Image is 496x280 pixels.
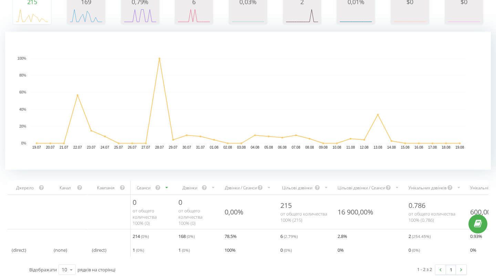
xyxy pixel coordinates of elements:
[319,146,328,149] text: 09.08
[292,146,300,149] text: 07.08
[428,146,437,149] text: 17.08
[32,146,41,149] text: 19.07
[5,32,491,170] svg: A chart.
[54,246,67,254] span: (none)
[19,74,26,78] text: 80%
[15,5,49,26] svg: A chart.
[178,232,195,240] span: 168
[447,5,481,26] svg: A chart.
[87,146,95,149] text: 23.07
[19,124,26,128] text: 20%
[60,146,68,149] text: 21.07
[142,146,150,149] text: 27.07
[54,185,77,191] div: Канал
[409,232,431,240] span: 2
[133,232,149,240] span: 214
[92,246,106,254] span: (direct)
[155,146,164,149] text: 28.07
[455,146,464,149] text: 19.08
[12,185,39,191] div: Джерело
[133,246,144,254] span: 1
[409,211,455,223] span: от общего количества 100% ( 0.786 )
[225,185,257,191] div: Дзвінки / Сеанси
[21,141,27,145] text: 0%
[178,185,201,191] div: Дзвінки
[251,146,259,149] text: 04.08
[178,246,190,254] span: 1
[133,208,157,226] span: от общего количества 100% ( 0 )
[169,146,177,149] text: 29.07
[409,185,447,191] div: Унікальних дзвінків
[346,146,355,149] text: 11.08
[409,246,420,254] span: 0
[280,185,314,191] div: Цільові дзвінки
[182,247,190,253] span: ( 0 %)
[285,5,319,26] svg: A chart.
[387,146,396,149] text: 14.08
[114,146,123,149] text: 25.07
[178,208,203,226] span: от общего количества 100% ( 0 )
[62,266,67,273] div: 10
[19,91,26,94] text: 60%
[196,146,205,149] text: 31.07
[338,207,373,217] div: 16 900,00%
[373,146,382,149] text: 13.08
[73,146,82,149] text: 22.07
[393,5,427,26] svg: A chart.
[187,233,195,239] span: ( 0 %)
[412,247,420,253] span: ( 0 %)
[442,146,451,149] text: 18.08
[280,201,292,210] span: 215
[284,233,298,239] span: ( 2.79 %)
[17,57,26,60] text: 100%
[414,146,423,149] text: 16.08
[338,232,347,240] span: 2.8 %
[417,266,432,273] div: 1 - 2 з 2
[225,246,236,254] span: 100 %
[284,247,292,253] span: ( 0 %)
[305,146,314,149] text: 08.08
[280,211,327,223] span: от общего количества 100% ( 215 )
[470,246,476,254] span: 0 %
[101,146,109,149] text: 24.07
[225,232,237,240] span: 78.5 %
[141,233,149,239] span: ( 0 %)
[446,265,456,274] a: 1
[8,181,488,257] div: scrollable content
[470,232,482,240] span: 0.93 %
[133,198,136,207] span: 0
[224,146,232,149] text: 02.08
[19,108,26,111] text: 40%
[178,198,182,207] span: 0
[339,5,373,26] svg: A chart.
[133,185,155,191] div: Сеанси
[280,232,298,240] span: 6
[360,146,369,149] text: 12.08
[123,5,157,26] svg: A chart.
[231,5,265,26] svg: A chart.
[338,246,344,254] span: 0 %
[12,246,26,254] span: (direct)
[333,146,341,149] text: 10.08
[210,146,218,149] text: 01.08
[29,267,57,273] span: Відображати
[278,146,287,149] text: 06.08
[77,267,115,273] span: рядків на сторінці
[225,207,244,217] div: 0,00%
[69,5,103,26] svg: A chart.
[409,201,425,210] span: 0.786
[338,185,385,191] div: Цільові дзвінки / Сеанси
[177,5,211,26] svg: A chart.
[412,233,431,239] span: ( 254.45 %)
[280,246,292,254] span: 0
[264,146,273,149] text: 05.08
